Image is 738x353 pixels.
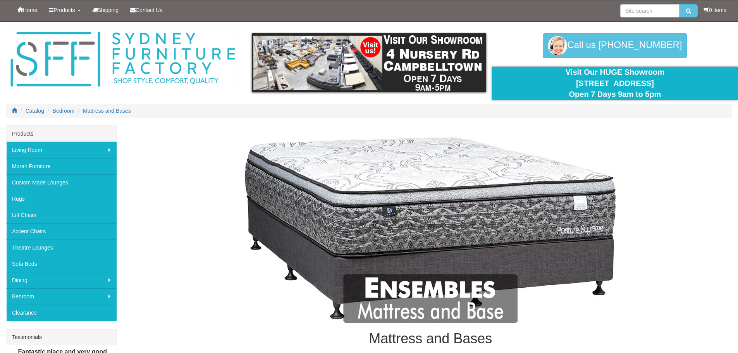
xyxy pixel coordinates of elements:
[6,305,117,321] a: Clearance
[26,108,44,114] a: Catalog
[129,331,732,346] h1: Mattress and Bases
[53,7,75,13] span: Products
[6,223,117,239] a: Accent Chairs
[6,288,117,305] a: Bedroom
[12,0,43,20] a: Home
[86,0,125,20] a: Shipping
[6,174,117,191] a: Custom Made Lounges
[6,142,117,158] a: Living Room
[43,0,86,20] a: Products
[6,329,117,345] div: Testimonials
[6,126,117,142] div: Products
[6,158,117,174] a: Moran Furniture
[198,129,663,323] img: Mattress and Bases
[136,7,162,13] span: Contact Us
[6,191,117,207] a: Rugs
[6,256,117,272] a: Sofa Beds
[83,108,131,114] a: Mattress and Bases
[620,4,680,17] input: Site search
[124,0,168,20] a: Contact Us
[6,239,117,256] a: Theatre Lounges
[7,29,239,90] img: Sydney Furniture Factory
[6,272,117,288] a: Dining
[6,207,117,223] a: Lift Chairs
[23,7,37,13] span: Home
[53,108,75,114] a: Bedroom
[98,7,119,13] span: Shipping
[498,67,732,100] div: Visit Our HUGE Showroom [STREET_ADDRESS] Open 7 Days 9am to 5pm
[704,6,726,14] li: 0 items
[252,33,486,92] img: showroom.gif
